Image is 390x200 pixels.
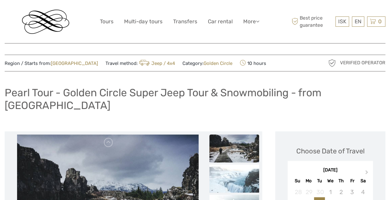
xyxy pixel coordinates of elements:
a: [GEOGRAPHIC_DATA] [51,61,98,66]
div: Th [336,177,347,185]
div: Not available Sunday, September 28th, 2025 [292,187,303,197]
div: Not available Tuesday, September 30th, 2025 [314,187,325,197]
img: Reykjavik Residence [22,10,69,34]
div: Not available Monday, September 29th, 2025 [303,187,314,197]
div: Choose Date of Travel [296,146,365,156]
span: Region / Starts from: [5,60,98,67]
div: Fr [347,177,357,185]
div: Tu [314,177,325,185]
span: Verified Operator [340,60,385,66]
div: Not available Saturday, October 4th, 2025 [357,187,368,197]
div: Sa [357,177,368,185]
span: Best price guarantee [290,15,334,28]
a: Transfers [173,17,197,26]
h1: Pearl Tour - Golden Circle Super Jeep Tour & Snowmobiling - from [GEOGRAPHIC_DATA] [5,86,385,111]
span: Travel method: [105,59,175,67]
span: 10 hours [240,59,266,67]
div: [DATE] [288,167,373,174]
div: Not available Thursday, October 2nd, 2025 [336,187,347,197]
a: Multi-day tours [124,17,163,26]
a: Golden Circle [204,61,232,66]
a: Jeep / 4x4 [138,61,175,66]
img: verified_operator_grey_128.png [327,58,337,68]
div: Not available Friday, October 3rd, 2025 [347,187,357,197]
div: We [325,177,336,185]
span: Category: [182,60,232,67]
a: More [243,17,259,26]
a: Tours [100,17,114,26]
img: f15003c3cc8f47e885b70257023623dd_slider_thumbnail.jpeg [209,165,259,193]
div: Not available Wednesday, October 1st, 2025 [325,187,336,197]
button: Next Month [362,169,372,179]
img: f4ee769743ea48a6ad0ab2d038370ecb_slider_thumbnail.jpeg [209,134,259,162]
div: EN [352,16,364,27]
span: 0 [377,18,383,25]
span: ISK [338,18,346,25]
div: Mo [303,177,314,185]
div: Su [292,177,303,185]
a: Car rental [208,17,233,26]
